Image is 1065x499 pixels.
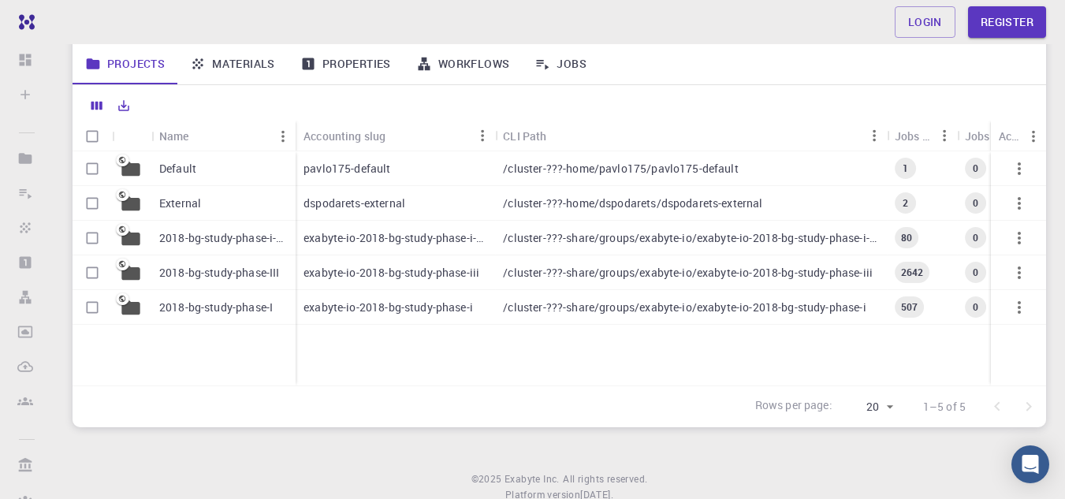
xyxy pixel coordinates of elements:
a: Materials [177,43,288,84]
div: Jobs Total [895,121,932,151]
button: Export [110,93,137,118]
span: 0 [966,231,985,244]
span: 2642 [895,266,930,279]
button: Menu [1021,124,1046,149]
p: /cluster-???-home/pavlo175/pavlo175-default [503,161,738,177]
div: Accounting slug [296,121,495,151]
button: Columns [84,93,110,118]
a: Jobs [522,43,599,84]
a: Login [895,6,955,38]
div: Actions [991,121,1046,151]
span: 0 [966,300,985,314]
span: 0 [966,162,985,175]
button: Sort [385,123,411,148]
p: 1–5 of 5 [923,399,966,415]
button: Menu [470,123,495,148]
button: Menu [932,123,957,148]
button: Menu [270,124,296,149]
span: © 2025 [471,471,505,487]
div: Jobs Total [887,121,957,151]
p: 2018-bg-study-phase-i-ph [159,230,288,246]
a: Properties [288,43,404,84]
span: 0 [966,266,985,279]
p: /cluster-???-home/dspodarets/dspodarets-external [503,196,762,211]
p: /cluster-???-share/groups/exabyte-io/exabyte-io-2018-bg-study-phase-iii [503,265,873,281]
div: Open Intercom Messenger [1011,445,1049,483]
span: 1 [896,162,914,175]
div: CLI Path [503,121,546,151]
span: 507 [895,300,924,314]
button: Sort [189,124,214,149]
p: pavlo175-default [303,161,390,177]
div: CLI Path [495,121,886,151]
div: Name [151,121,296,151]
span: 0 [966,196,985,210]
p: /cluster-???-share/groups/exabyte-io/exabyte-io-2018-bg-study-phase-i [503,300,866,315]
p: exabyte-io-2018-bg-study-phase-iii [303,265,479,281]
div: Actions [999,121,1021,151]
span: All rights reserved. [563,471,647,487]
button: Menu [862,123,887,148]
span: 2 [896,196,914,210]
div: Name [159,121,189,151]
p: exabyte-io-2018-bg-study-phase-i-ph [303,230,487,246]
div: 20 [839,396,898,419]
div: Accounting slug [303,121,385,151]
p: External [159,196,201,211]
a: Exabyte Inc. [505,471,560,487]
span: Exabyte Inc. [505,472,560,485]
a: Register [968,6,1046,38]
p: 2018-bg-study-phase-III [159,265,279,281]
p: /cluster-???-share/groups/exabyte-io/exabyte-io-2018-bg-study-phase-i-ph [503,230,878,246]
p: 2018-bg-study-phase-I [159,300,273,315]
p: dspodarets-external [303,196,405,211]
p: Rows per page: [755,397,832,415]
div: Icon [112,121,151,151]
span: 80 [895,231,918,244]
p: exabyte-io-2018-bg-study-phase-i [303,300,473,315]
a: Workflows [404,43,523,84]
img: logo [13,14,35,30]
a: Projects [73,43,177,84]
p: Default [159,161,196,177]
div: Jobs Subm. [965,121,1009,151]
